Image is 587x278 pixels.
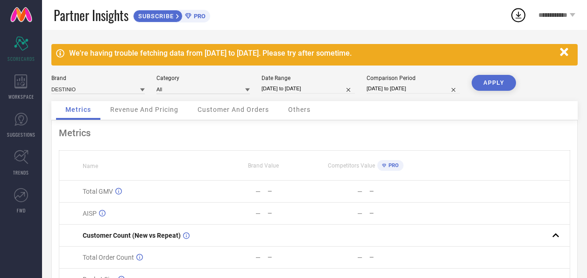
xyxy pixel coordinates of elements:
[13,169,29,176] span: TRENDS
[198,106,269,113] span: Customer And Orders
[17,207,26,214] span: FWD
[133,7,210,22] a: SUBSCRIBEPRO
[191,13,205,20] span: PRO
[83,232,181,239] span: Customer Count (New vs Repeat)
[367,84,460,94] input: Select comparison period
[7,55,35,62] span: SCORECARDS
[357,254,362,261] div: —
[288,106,311,113] span: Others
[7,131,35,138] span: SUGGESTIONS
[83,163,98,169] span: Name
[510,7,527,23] div: Open download list
[357,210,362,217] div: —
[65,106,91,113] span: Metrics
[367,75,460,81] div: Comparison Period
[386,162,399,168] span: PRO
[268,254,314,261] div: —
[268,210,314,217] div: —
[255,188,261,195] div: —
[357,188,362,195] div: —
[156,75,250,81] div: Category
[83,254,134,261] span: Total Order Count
[369,210,416,217] div: —
[134,13,176,20] span: SUBSCRIBE
[59,127,570,139] div: Metrics
[262,84,355,94] input: Select date range
[248,162,279,169] span: Brand Value
[51,75,145,81] div: Brand
[69,49,555,58] div: We're having trouble fetching data from [DATE] to [DATE]. Please try after sometime.
[8,93,34,100] span: WORKSPACE
[255,210,261,217] div: —
[110,106,178,113] span: Revenue And Pricing
[54,6,128,25] span: Partner Insights
[255,254,261,261] div: —
[83,188,113,195] span: Total GMV
[369,254,416,261] div: —
[262,75,355,81] div: Date Range
[328,162,375,169] span: Competitors Value
[268,188,314,195] div: —
[83,210,97,217] span: AISP
[472,75,516,91] button: APPLY
[369,188,416,195] div: —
